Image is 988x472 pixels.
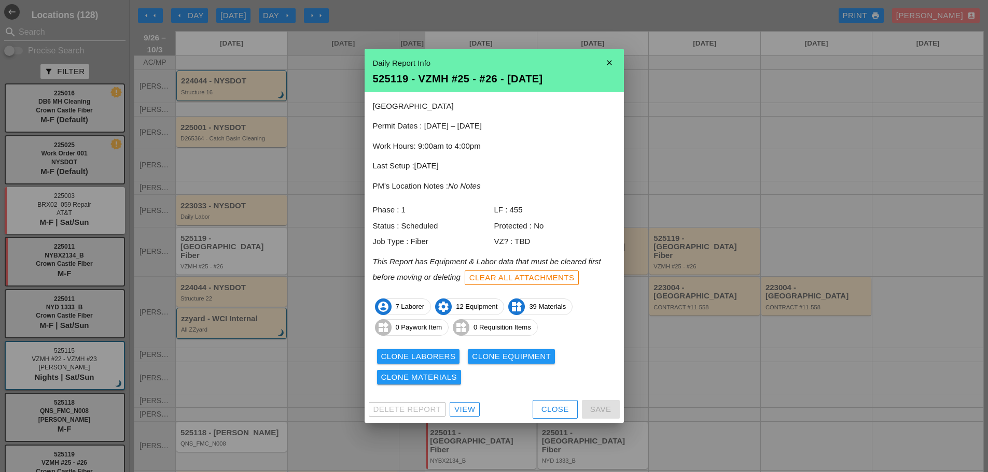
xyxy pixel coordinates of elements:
[450,402,480,417] a: View
[494,204,616,216] div: LF : 455
[454,404,475,416] div: View
[448,181,481,190] i: No Notes
[414,161,439,170] span: [DATE]
[453,319,537,336] span: 0 Requisition Items
[453,319,469,336] i: widgets
[373,140,616,152] p: Work Hours: 9:00am to 4:00pm
[599,52,620,73] i: close
[373,58,616,69] div: Daily Report Info
[541,404,569,416] div: Close
[436,298,504,315] span: 12 Equipment
[377,349,460,364] button: Clone Laborers
[373,257,601,281] i: This Report has Equipment & Labor data that must be cleared first before moving or deleting
[373,236,494,248] div: Job Type : Fiber
[469,272,575,284] div: Clear All Attachments
[375,298,392,315] i: account_circle
[381,351,456,363] div: Clone Laborers
[435,298,452,315] i: settings
[508,298,525,315] i: widgets
[373,220,494,232] div: Status : Scheduled
[373,101,616,112] p: [GEOGRAPHIC_DATA]
[381,371,457,383] div: Clone Materials
[373,74,616,84] div: 525119 - VZMH #25 - #26 - [DATE]
[377,370,462,384] button: Clone Materials
[375,298,431,315] span: 7 Laborer
[472,351,551,363] div: Clone Equipment
[373,180,616,192] p: PM's Location Notes :
[373,204,494,216] div: Phase : 1
[373,160,616,172] p: Last Setup :
[375,319,449,336] span: 0 Paywork Item
[465,270,579,285] button: Clear All Attachments
[375,319,392,336] i: widgets
[468,349,555,364] button: Clone Equipment
[494,236,616,248] div: VZ? : TBD
[373,120,616,132] p: Permit Dates : [DATE] – [DATE]
[494,220,616,232] div: Protected : No
[509,298,572,315] span: 39 Materials
[533,400,578,419] button: Close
